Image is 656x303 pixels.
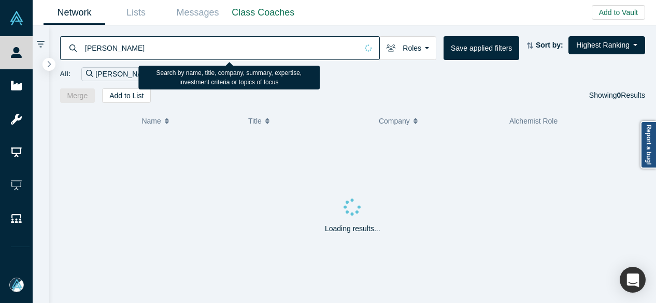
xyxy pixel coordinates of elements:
[248,110,262,132] span: Title
[9,11,24,25] img: Alchemist Vault Logo
[102,88,151,103] button: Add to List
[229,1,298,25] a: Class Coaches
[60,88,95,103] button: Merge
[509,117,558,125] span: Alchemist Role
[589,88,645,103] div: Showing
[44,1,105,25] a: Network
[444,36,519,60] button: Save applied filters
[141,110,161,132] span: Name
[105,1,167,25] a: Lists
[379,110,410,132] span: Company
[379,110,498,132] button: Company
[536,41,563,49] strong: Sort by:
[9,278,24,292] img: Mia Scott's Account
[141,110,237,132] button: Name
[60,69,71,79] span: All:
[379,36,436,60] button: Roles
[568,36,645,54] button: Highest Ranking
[325,223,380,234] p: Loading results...
[617,91,645,99] span: Results
[617,91,621,99] strong: 0
[248,110,368,132] button: Title
[167,1,229,25] a: Messages
[81,67,167,81] div: [PERSON_NAME]
[592,5,645,20] button: Add to Vault
[155,68,163,80] button: Remove Filter
[640,121,656,169] a: Report a bug!
[84,36,358,60] input: Search by name, title, company, summary, expertise, investment criteria or topics of focus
